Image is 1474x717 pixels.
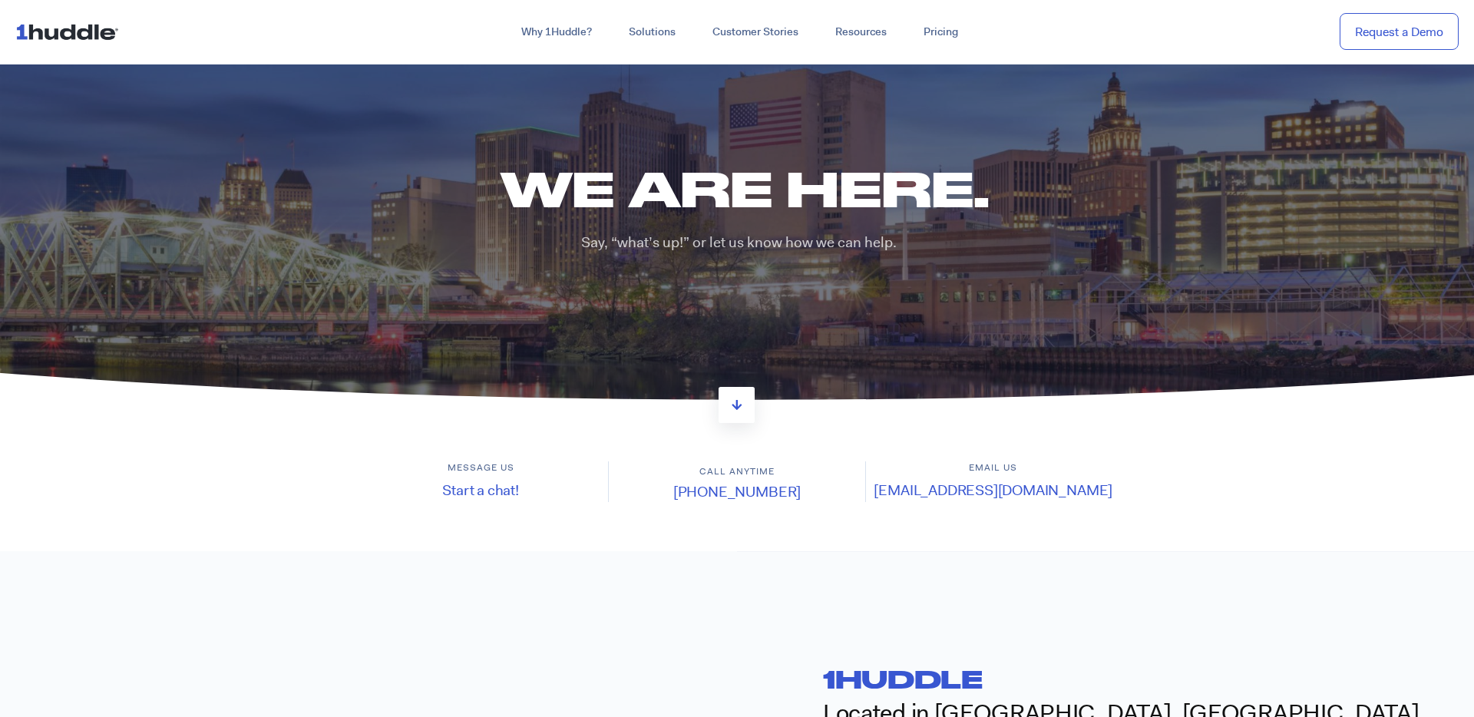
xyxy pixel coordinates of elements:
[866,461,1121,474] h6: Email us
[673,482,801,501] a: [PHONE_NUMBER]
[353,233,1125,253] p: Say, “what’s up!” or let us know how we can help.
[353,461,608,474] h6: Message us
[905,18,977,46] a: Pricing
[503,18,610,46] a: Why 1Huddle?
[442,481,519,500] a: Start a chat!
[817,18,905,46] a: Resources
[15,17,125,46] img: ...
[874,481,1112,500] a: [EMAIL_ADDRESS][DOMAIN_NAME]
[609,465,864,478] h6: Call anytime
[610,18,694,46] a: Solutions
[823,662,1474,696] h2: 1huddle
[694,18,817,46] a: Customer Stories
[1340,13,1459,51] a: Request a Demo
[353,156,1136,221] h1: We are here.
